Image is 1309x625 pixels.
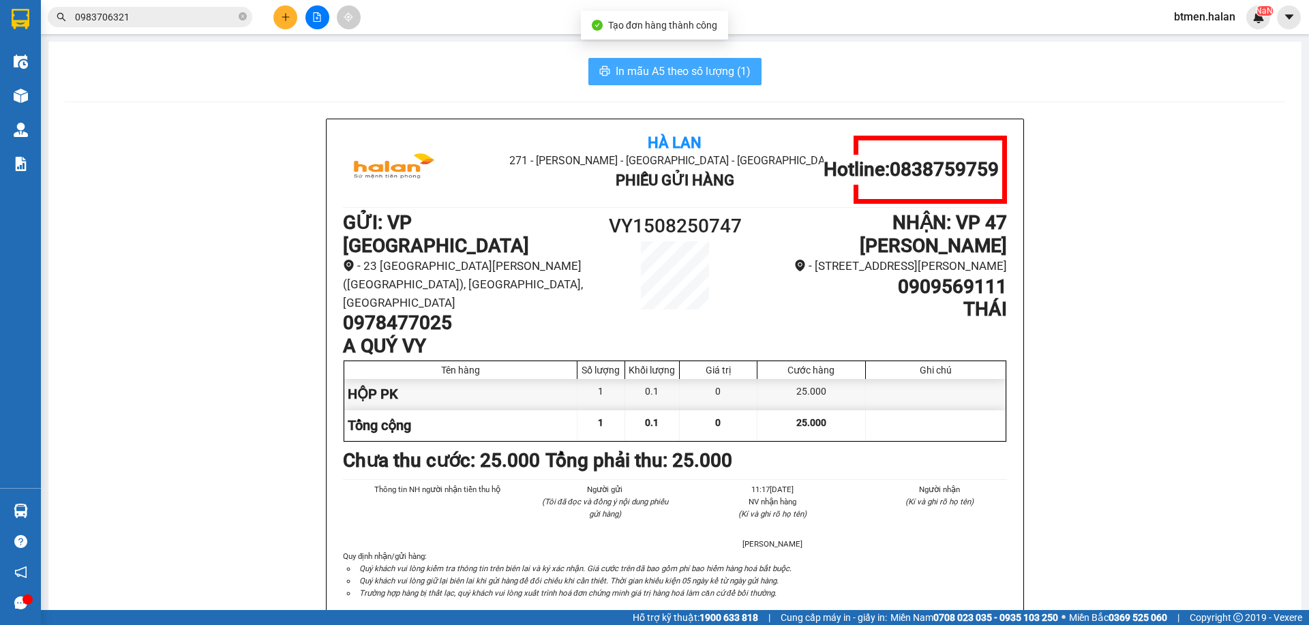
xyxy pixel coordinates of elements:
[1177,610,1179,625] span: |
[680,379,757,410] div: 0
[17,17,119,85] img: logo.jpg
[705,496,840,508] li: NV nhận hàng
[343,260,355,271] span: environment
[616,172,734,189] b: Phiếu Gửi Hàng
[648,134,702,151] b: Hà Lan
[616,63,751,80] span: In mẫu A5 theo số lượng (1)
[781,610,887,625] span: Cung cấp máy in - giấy in:
[75,10,236,25] input: Tìm tên, số ĐT hoặc mã đơn
[14,566,27,579] span: notification
[581,365,621,376] div: Số lượng
[359,576,779,585] i: Quý khách vui lòng giữ lại biên lai khi gửi hàng để đối chiếu khi cần thiết. Thời gian khiếu kiện...
[1163,8,1246,25] span: btmen.halan
[625,379,680,410] div: 0.1
[370,483,505,496] li: Thông tin NH người nhận tiền thu hộ
[599,65,610,78] span: printer
[343,257,592,311] li: - 23 [GEOGRAPHIC_DATA][PERSON_NAME] ([GEOGRAPHIC_DATA]), [GEOGRAPHIC_DATA], [GEOGRAPHIC_DATA]
[344,379,577,410] div: HỘP PK
[873,483,1008,496] li: Người nhận
[542,497,668,519] i: (Tôi đã đọc và đồng ý nội dung phiếu gửi hàng)
[359,588,777,598] i: Trường hợp hàng bị thất lạc, quý khách vui lòng xuất trình hoá đơn chứng minh giá trị hàng hoá là...
[715,417,721,428] span: 0
[57,12,66,22] span: search
[1109,612,1167,623] strong: 0369 525 060
[1252,11,1265,23] img: icon-new-feature
[273,5,297,29] button: plus
[127,33,570,50] li: 271 - [PERSON_NAME] - [GEOGRAPHIC_DATA] - [GEOGRAPHIC_DATA]
[629,365,676,376] div: Khối lượng
[758,275,1007,299] h1: 0909569111
[14,55,28,69] img: warehouse-icon
[343,449,540,472] b: Chưa thu cước : 25.000
[12,9,29,29] img: logo-vxr
[538,483,673,496] li: Người gửi
[705,538,840,550] li: [PERSON_NAME]
[1283,11,1295,23] span: caret-down
[705,483,840,496] li: 11:17[DATE]
[14,89,28,103] img: warehouse-icon
[757,379,866,410] div: 25.000
[1069,610,1167,625] span: Miền Bắc
[890,610,1058,625] span: Miền Nam
[608,20,717,31] span: Tạo đơn hàng thành công
[281,12,290,22] span: plus
[592,211,758,241] h1: VY1508250747
[343,550,1007,599] div: Quy định nhận/gửi hàng :
[343,136,445,204] img: logo.jpg
[905,497,974,506] i: (Kí và ghi rõ họ tên)
[869,365,1002,376] div: Ghi chú
[738,509,807,519] i: (Kí và ghi rõ họ tên)
[645,417,659,428] span: 0.1
[1277,5,1301,29] button: caret-down
[312,12,322,22] span: file-add
[14,504,28,518] img: warehouse-icon
[577,379,625,410] div: 1
[305,5,329,29] button: file-add
[1256,6,1273,16] sup: NaN
[14,157,28,171] img: solution-icon
[1233,613,1243,622] span: copyright
[761,365,862,376] div: Cước hàng
[343,335,592,358] h1: A QUÝ VY
[758,257,1007,275] li: - [STREET_ADDRESS][PERSON_NAME]
[683,365,753,376] div: Giá trị
[933,612,1058,623] strong: 0708 023 035 - 0935 103 250
[337,5,361,29] button: aim
[343,211,529,257] b: GỬI : VP [GEOGRAPHIC_DATA]
[633,610,758,625] span: Hỗ trợ kỹ thuật:
[14,123,28,137] img: warehouse-icon
[453,152,896,169] li: 271 - [PERSON_NAME] - [GEOGRAPHIC_DATA] - [GEOGRAPHIC_DATA]
[348,417,411,433] span: Tổng cộng
[598,417,603,428] span: 1
[699,612,758,623] strong: 1900 633 818
[344,12,353,22] span: aim
[758,298,1007,321] h1: THÁI
[588,58,762,85] button: printerIn mẫu A5 theo số lượng (1)
[1062,615,1066,620] span: ⚪️
[239,12,247,20] span: close-circle
[545,449,732,472] b: Tổng phải thu: 25.000
[17,93,203,138] b: GỬI : VP [GEOGRAPHIC_DATA]
[14,596,27,609] span: message
[794,260,806,271] span: environment
[359,564,792,573] i: Quý khách vui lòng kiểm tra thông tin trên biên lai và ký xác nhận. Giá cước trên đã bao gồm phí ...
[796,417,826,428] span: 25.000
[14,535,27,548] span: question-circle
[239,11,247,24] span: close-circle
[768,610,770,625] span: |
[348,365,573,376] div: Tên hàng
[860,211,1007,257] b: NHẬN : VP 47 [PERSON_NAME]
[824,158,999,181] h1: Hotline: 0838759759
[592,20,603,31] span: check-circle
[343,311,592,335] h1: 0978477025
